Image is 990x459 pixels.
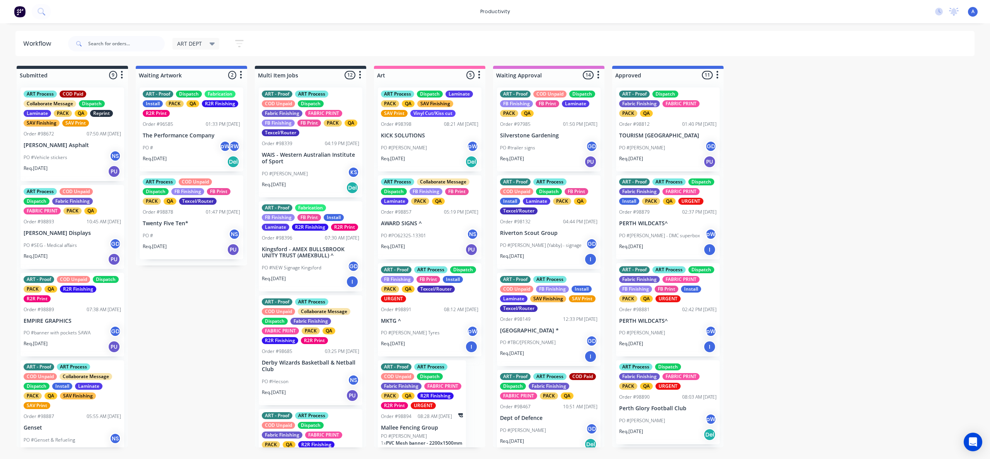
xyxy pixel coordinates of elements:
div: FB Finishing [500,100,533,107]
div: COD Unpaid [179,178,212,185]
div: ART Process [57,363,90,370]
div: Collaborate Message [417,178,469,185]
p: [PERSON_NAME] Displays [24,230,121,236]
div: I [584,253,597,265]
div: Order #98149 [500,316,531,323]
div: COD Unpaid [533,91,567,98]
div: GD [586,335,597,347]
p: PO #trailer signs [500,144,535,151]
div: Order #98881 [619,306,650,313]
img: Factory [14,6,26,17]
div: Fabrication [205,91,236,98]
span: ART DEPT [177,39,202,48]
div: FB Print [655,286,678,293]
div: ART Process [414,363,447,370]
p: KICK SOLUTIONS [381,132,478,139]
div: I [346,276,358,288]
div: 04:44 PM [DATE] [563,218,597,225]
div: ART Process [143,178,176,185]
div: Dispatch [176,91,202,98]
div: ART - ProofART ProcessCOD PaidDispatchFabric FinishingFABRIC PRINTPACKQAOrder #9846710:51 AM [DAT... [497,370,601,454]
div: R2R Finishing [292,224,328,231]
div: ART Process [295,298,328,305]
div: ART Process [619,363,652,370]
div: QA [521,110,534,117]
div: GD [705,140,717,152]
div: 05:19 PM [DATE] [444,209,478,216]
div: FB Finishing [410,188,442,195]
div: PACK [63,207,82,214]
div: FB Finishing [171,188,204,195]
div: FB Finishing [536,286,569,293]
div: ART Process [533,276,567,283]
div: 01:47 PM [DATE] [206,209,240,216]
div: PACK [619,110,637,117]
div: R2R Print [301,337,328,344]
div: Install [143,100,163,107]
div: ART - Proof [381,266,411,273]
div: 03:25 PM [DATE] [325,348,359,355]
div: Install [443,276,463,283]
div: Fabric Finishing [262,110,302,117]
div: QA [323,327,335,334]
div: KS [348,166,359,178]
div: Dispatch [417,373,443,380]
div: Dispatch [652,91,678,98]
div: I [584,350,597,363]
div: Order #98812 [619,121,650,128]
p: PO #[PERSON_NAME] [262,170,308,177]
div: QA [432,198,445,205]
div: GD [586,140,597,152]
div: PU [108,341,120,353]
p: PO #[PERSON_NAME] [619,329,665,336]
div: pW [467,140,478,152]
div: SAV Finishing [530,295,566,302]
p: PO #SEG - Medical affairs [24,242,77,249]
div: Texcel/Router [179,198,217,205]
div: ART Process [24,188,57,195]
p: Req. [DATE] [24,165,48,172]
div: 02:37 PM [DATE] [682,209,717,216]
div: FABRIC PRINT [262,327,299,334]
div: Install [324,214,344,221]
p: Req. [DATE] [500,253,524,260]
div: pW [705,228,717,240]
div: Laminate [381,198,408,205]
div: PACK [324,120,342,127]
p: PO #[PERSON_NAME] [381,144,427,151]
div: Order #98878 [143,209,173,216]
div: ART Process [295,91,328,98]
div: ART - ProofCOD UnpaidDispatchPACKQAR2R FinishingR2R PrintOrder #9888907:38 AM [DATE]EMPIRE GRAPHI... [20,273,124,357]
p: Req. [DATE] [619,155,643,162]
div: Vinyl Cut/Kiss cut [410,110,456,117]
div: Order #98398 [381,121,411,128]
div: Order #98857 [381,209,411,216]
p: PO # [143,232,153,239]
div: PACK [166,100,184,107]
div: 08:21 AM [DATE] [444,121,478,128]
div: ART - Proof [24,276,54,283]
div: Dispatch [569,91,595,98]
p: Req. [DATE] [619,243,643,250]
div: ART - Proof [381,363,411,370]
div: ART - ProofART ProcessCOD UnpaidDispatchFB PrintInstallLaminatePACKQATexcel/RouterOrder #9813204:... [497,175,601,269]
div: Fabric Finishing [619,276,660,283]
div: 07:30 AM [DATE] [325,235,359,241]
div: GD [109,325,121,337]
span: A [971,8,975,15]
div: ART - ProofART ProcessDispatchFB FinishingFB PrintInstallPACKQATexcel/RouterURGENTOrder #9889108:... [378,263,481,357]
div: Del [465,156,478,168]
div: Texcel/Router [262,129,299,136]
div: GD [109,238,121,250]
div: QA [402,100,415,107]
p: Req. [DATE] [500,350,524,357]
div: PACK [54,110,72,117]
div: PU [227,243,239,256]
div: ART ProcessCOD UnpaidDispatchFB FinishingFB PrintPACKQATexcel/RouterOrder #9887801:47 PM [DATE]Tw... [140,175,243,259]
div: Fabrication [295,204,326,211]
div: FB Finishing [262,120,295,127]
div: Fabric Finishing [619,100,660,107]
div: ART - ProofDispatchFabric FinishingFABRIC PRINTPACKQAOrder #9881201:40 PM [DATE]TOURISM [GEOGRAPH... [616,87,720,171]
div: GD [586,238,597,250]
div: Texcel/Router [417,286,455,293]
